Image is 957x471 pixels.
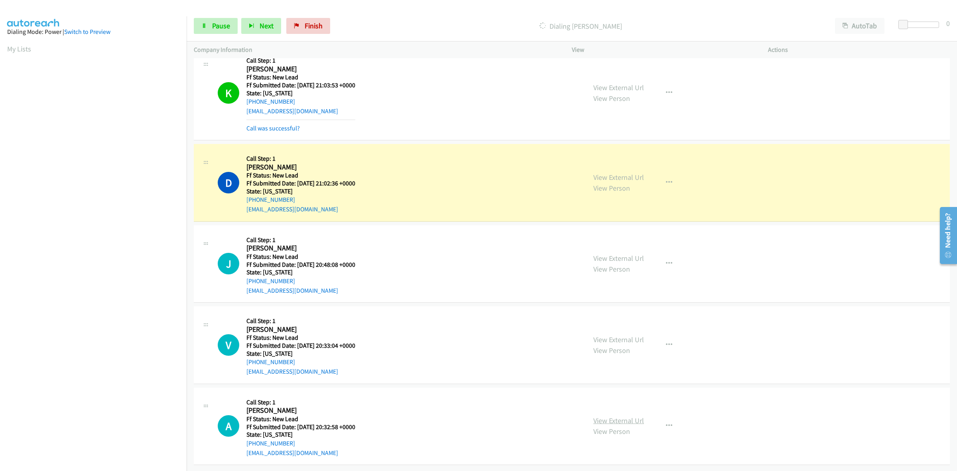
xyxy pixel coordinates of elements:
div: 0 [946,18,950,29]
div: Dialing Mode: Power | [7,27,179,37]
button: Next [241,18,281,34]
div: The call is yet to be attempted [218,334,239,356]
a: View Person [593,183,630,193]
a: View External Url [593,416,644,425]
a: View External Url [593,173,644,182]
a: View Person [593,94,630,103]
h5: Ff Status: New Lead [246,253,355,261]
p: Actions [768,45,950,55]
a: View Person [593,427,630,436]
span: Finish [305,21,323,30]
h1: V [218,334,239,356]
h5: Ff Submitted Date: [DATE] 20:33:04 +0000 [246,342,355,350]
h5: Ff Submitted Date: [DATE] 20:32:58 +0000 [246,423,355,431]
div: The call is yet to be attempted [218,415,239,437]
a: [EMAIL_ADDRESS][DOMAIN_NAME] [246,107,338,115]
h5: Ff Status: New Lead [246,415,355,423]
iframe: Dialpad [7,61,187,440]
h2: [PERSON_NAME] [246,163,355,172]
a: View External Url [593,254,644,263]
a: Call was successful? [246,124,300,132]
h5: Call Step: 1 [246,155,355,163]
h1: D [218,172,239,193]
a: [PHONE_NUMBER] [246,196,295,203]
iframe: Resource Center [934,204,957,267]
h5: State: [US_STATE] [246,89,355,97]
h5: Ff Submitted Date: [DATE] 21:03:53 +0000 [246,81,355,89]
a: [EMAIL_ADDRESS][DOMAIN_NAME] [246,205,338,213]
h1: A [218,415,239,437]
h5: Call Step: 1 [246,398,355,406]
h5: Ff Status: New Lead [246,73,355,81]
a: [PHONE_NUMBER] [246,98,295,105]
h5: Ff Submitted Date: [DATE] 21:02:36 +0000 [246,179,355,187]
a: [EMAIL_ADDRESS][DOMAIN_NAME] [246,368,338,375]
h1: J [218,253,239,274]
h5: Ff Status: New Lead [246,334,355,342]
a: View External Url [593,83,644,92]
a: [PHONE_NUMBER] [246,358,295,366]
h5: Ff Submitted Date: [DATE] 20:48:08 +0000 [246,261,355,269]
a: Pause [194,18,238,34]
h2: [PERSON_NAME] [246,65,355,74]
h5: Ff Status: New Lead [246,171,355,179]
button: AutoTab [835,18,884,34]
h5: State: [US_STATE] [246,431,355,439]
h5: Call Step: 1 [246,57,355,65]
h2: [PERSON_NAME] [246,244,355,253]
a: [PHONE_NUMBER] [246,439,295,447]
a: Finish [286,18,330,34]
h5: State: [US_STATE] [246,268,355,276]
div: The call is yet to be attempted [218,253,239,274]
a: [EMAIL_ADDRESS][DOMAIN_NAME] [246,449,338,457]
a: [EMAIL_ADDRESS][DOMAIN_NAME] [246,287,338,294]
h2: [PERSON_NAME] [246,325,355,334]
a: View Person [593,346,630,355]
h5: State: [US_STATE] [246,350,355,358]
h2: [PERSON_NAME] [246,406,355,415]
a: [PHONE_NUMBER] [246,277,295,285]
span: Next [260,21,274,30]
a: My Lists [7,44,31,53]
p: Company Information [194,45,557,55]
h1: K [218,82,239,104]
p: Dialing [PERSON_NAME] [341,21,821,32]
a: View External Url [593,335,644,344]
h5: Call Step: 1 [246,236,355,244]
h5: State: [US_STATE] [246,187,355,195]
h5: Call Step: 1 [246,317,355,325]
p: View [572,45,754,55]
a: View Person [593,264,630,274]
span: Pause [212,21,230,30]
div: Delay between calls (in seconds) [902,22,939,28]
a: Switch to Preview [64,28,110,35]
